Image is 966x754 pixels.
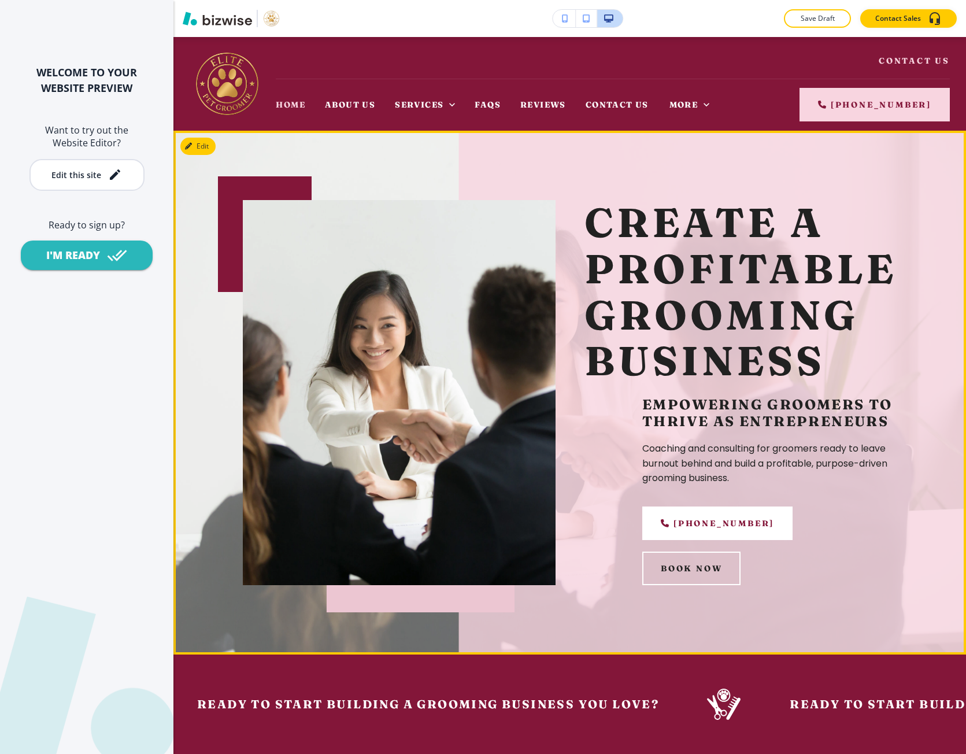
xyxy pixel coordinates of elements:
div: I'M READY [46,248,100,263]
button: Edit [180,138,216,155]
img: Bizwise Logo [183,12,252,25]
a: [PHONE_NUMBER] [642,507,793,540]
p: Create a Profitable Grooming Business [584,200,897,385]
h6: Want to try out the Website Editor? [18,124,155,150]
p: Ready to start building a grooming business you love? [186,697,648,711]
span: Reviews [520,99,566,110]
h6: Ready to sign up? [18,219,155,231]
button: Contact Sales [860,9,957,28]
img: e4a0a3bee5be22da4b82693aa6858a2e.webp [243,200,556,585]
div: More [669,99,710,110]
p: Save Draft [799,13,836,24]
button: Contact Us [879,56,950,66]
button: BOOK NOW [642,552,741,585]
p: Contact Sales [875,13,921,24]
span: Home [276,99,305,110]
img: icon [695,686,732,723]
img: Your Logo [262,9,280,28]
a: [PHONE_NUMBER] [800,88,950,121]
h2: WELCOME TO YOUR WEBSITE PREVIEW [18,65,155,96]
span: About Us [325,99,375,110]
span: Contact Us [586,99,649,110]
div: Services [395,99,455,110]
span: More [669,99,698,110]
p: Coaching and consulting for groomers ready to leave burnout behind and build a profitable, purpos... [642,441,897,486]
img: Elite Pet Groomer [191,46,264,121]
div: Edit this site [51,171,101,179]
button: I'M READY [21,241,153,270]
h5: Empowering Groomers to Thrive as Entrepreneurs [642,396,897,430]
span: Services [395,99,443,110]
button: Save Draft [784,9,851,28]
span: FAQs [475,99,501,110]
button: Edit this site [29,159,145,191]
